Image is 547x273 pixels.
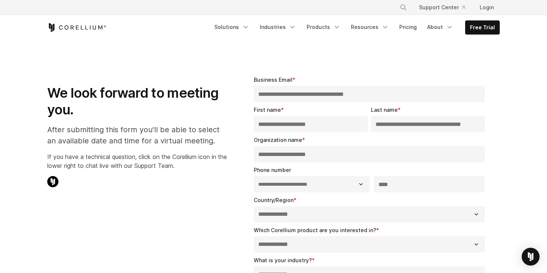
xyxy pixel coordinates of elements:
a: Resources [346,20,393,34]
a: Solutions [210,20,254,34]
button: Search [397,1,410,14]
a: Login [474,1,500,14]
a: About [423,20,458,34]
a: Industries [255,20,301,34]
div: Navigation Menu [391,1,500,14]
a: Corellium Home [47,23,106,32]
a: Free Trial [466,21,499,34]
a: Products [302,20,345,34]
div: Navigation Menu [210,20,500,35]
a: Pricing [395,20,421,34]
a: Support Center [413,1,471,14]
div: Open Intercom Messenger [522,248,540,266]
